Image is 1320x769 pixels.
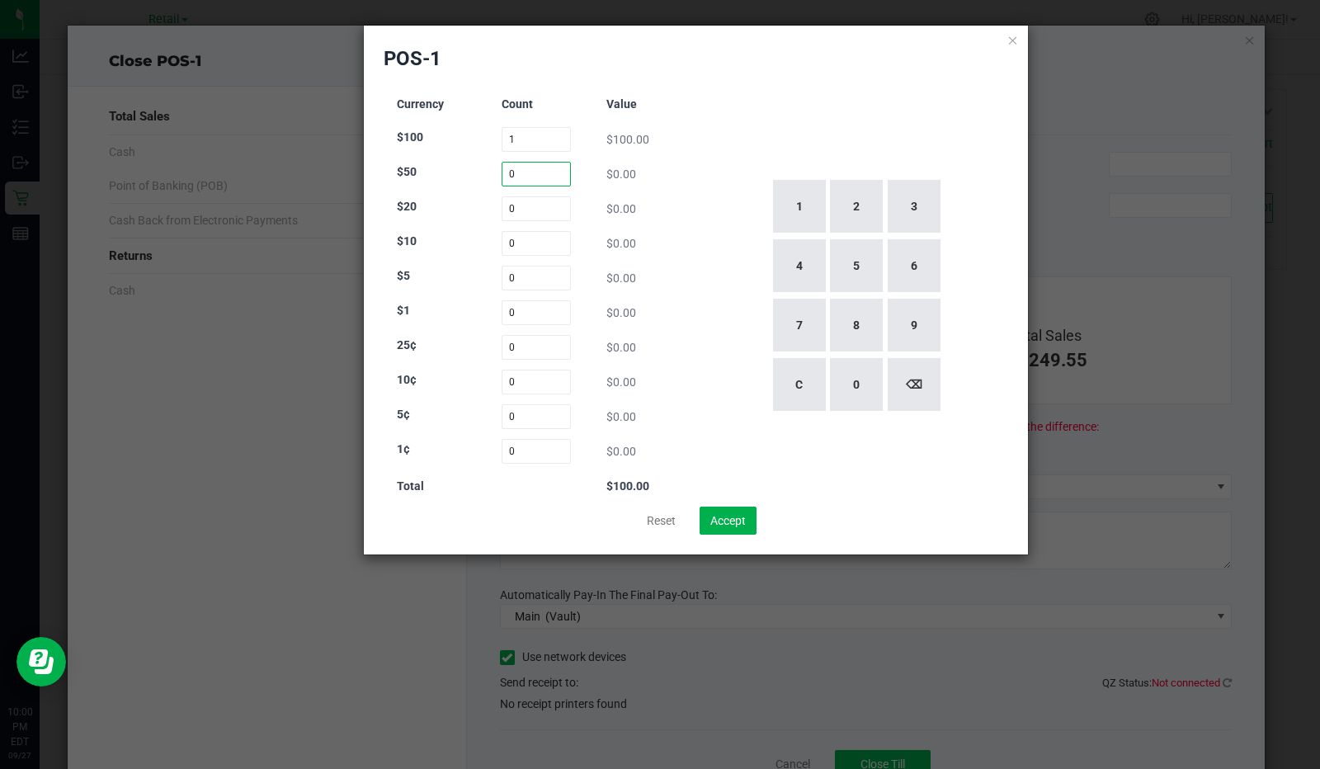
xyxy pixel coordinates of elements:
[606,410,636,423] span: $0.00
[888,180,940,233] button: 3
[502,162,572,186] input: Count
[606,133,649,146] span: $100.00
[502,127,572,152] input: Count
[606,480,676,493] h3: $100.00
[384,45,441,72] h2: POS-1
[502,196,572,221] input: Count
[397,233,417,250] label: $10
[888,239,940,292] button: 6
[397,163,417,181] label: $50
[606,375,636,389] span: $0.00
[773,358,826,411] button: C
[502,231,572,256] input: Count
[606,98,676,111] h3: Value
[773,239,826,292] button: 4
[606,167,636,181] span: $0.00
[830,239,883,292] button: 5
[397,441,410,458] label: 1¢
[502,370,572,394] input: Count
[16,637,66,686] iframe: Resource center
[397,98,467,111] h3: Currency
[888,358,940,411] button: ⌫
[397,480,467,493] h3: Total
[397,406,410,423] label: 5¢
[397,371,417,389] label: 10¢
[502,335,572,360] input: Count
[888,299,940,351] button: 9
[397,267,410,285] label: $5
[606,202,636,215] span: $0.00
[830,180,883,233] button: 2
[397,302,410,319] label: $1
[502,266,572,290] input: Count
[502,300,572,325] input: Count
[397,129,423,146] label: $100
[773,180,826,233] button: 1
[830,358,883,411] button: 0
[502,404,572,429] input: Count
[773,299,826,351] button: 7
[502,98,572,111] h3: Count
[502,439,572,464] input: Count
[830,299,883,351] button: 8
[397,198,417,215] label: $20
[606,271,636,285] span: $0.00
[606,237,636,250] span: $0.00
[700,507,757,535] button: Accept
[397,337,417,354] label: 25¢
[606,341,636,354] span: $0.00
[636,507,686,535] button: Reset
[606,306,636,319] span: $0.00
[606,445,636,458] span: $0.00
